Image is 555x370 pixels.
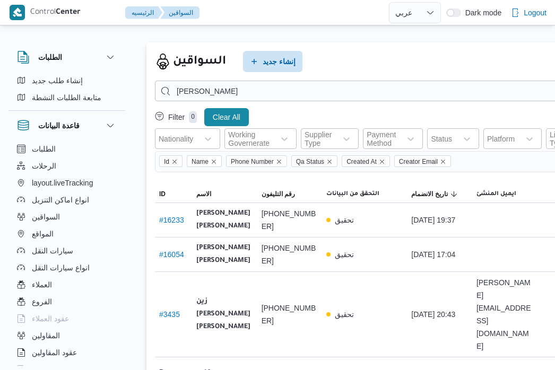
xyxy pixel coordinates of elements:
span: انواع اماكن التنزيل [32,193,89,206]
button: انواع اماكن التنزيل [13,191,121,208]
span: المقاولين [32,329,60,342]
img: X8yXhbKr1z7QwAAAABJRU5ErkJggg== [10,5,25,20]
div: Payment Method [367,130,396,147]
span: Creator Email [394,155,451,167]
h3: الطلبات [38,51,62,64]
button: السواقين [13,208,121,225]
span: سيارات النقل [32,244,73,257]
span: Creator Email [399,156,438,168]
button: إنشاء جديد [243,51,302,72]
button: عقود المقاولين [13,344,121,361]
button: Remove Creator Email from selection in this group [440,158,446,165]
button: متابعة الطلبات النشطة [13,89,121,106]
span: ID [159,190,166,198]
div: Nationality [159,135,193,143]
div: Working Governerate [228,130,270,147]
button: عقود العملاء [13,310,121,327]
span: [DATE] 20:43 [411,308,455,321]
span: السواقين [32,210,60,223]
a: #16233 [159,216,184,224]
button: Remove Qa Status from selection in this group [326,158,333,165]
button: Remove Phone Number from selection in this group [276,158,282,165]
span: Created At [346,156,377,168]
span: ايميل المنشئ [476,190,516,198]
span: Dark mode [461,8,501,17]
span: [PHONE_NUMBER] [262,242,318,267]
span: Logout [524,6,547,19]
svg: Sorted in descending order [450,190,458,198]
button: قاعدة البيانات [17,119,117,132]
b: Center [56,8,81,17]
span: Id [159,155,183,167]
button: الفروع [13,293,121,310]
p: تحقيق [335,248,354,261]
span: الفروع [32,295,52,308]
button: سيارات النقل [13,242,121,259]
span: Phone Number [231,156,274,168]
span: [PERSON_NAME][EMAIL_ADDRESS][DOMAIN_NAME] [476,276,533,353]
button: ID [155,186,192,202]
iframe: chat widget [11,328,45,359]
a: #16054 [159,250,184,259]
div: قاعدة البيانات [8,140,125,370]
button: Clear All [204,108,249,126]
button: الرحلات [13,157,121,174]
span: Qa Status [296,156,324,168]
button: الاسم [192,186,257,202]
button: العملاء [13,276,121,293]
button: المقاولين [13,327,121,344]
span: Created At [342,155,390,167]
div: Platform [487,135,515,143]
h2: السواقين [173,52,226,71]
p: Filter [168,113,185,121]
b: [PERSON_NAME] [PERSON_NAME] [196,242,253,267]
span: إنشاء جديد [263,55,296,68]
button: الطلبات [13,140,121,157]
span: [PHONE_NUMBER] [262,302,318,327]
span: Name [192,156,209,168]
p: تحقيق [335,214,354,226]
button: layout.liveTracking [13,174,121,191]
button: Remove Name from selection in this group [211,158,217,165]
button: المواقع [13,225,121,242]
span: التحقق من البيانات [326,190,379,198]
div: الطلبات [8,72,125,110]
button: إنشاء طلب جديد [13,72,121,89]
div: Supplier Type [305,130,332,147]
span: Qa Status [291,155,337,167]
span: المواقع [32,227,54,240]
span: layout.liveTracking [32,177,93,189]
span: رقم التليفون [262,190,295,198]
p: 0 [189,111,197,123]
span: [PHONE_NUMBER] [262,207,318,233]
button: انواع سيارات النقل [13,259,121,276]
h3: قاعدة البيانات [38,119,80,132]
span: عقود العملاء [32,312,69,325]
button: السواقين [160,6,200,19]
span: Name [187,155,222,167]
p: تحقيق [335,308,354,321]
span: إنشاء طلب جديد [32,74,83,87]
span: متابعة الطلبات النشطة [32,91,101,104]
span: [DATE] 17:04 [411,248,455,261]
button: رقم التليفون [257,186,323,202]
button: Remove Created At from selection in this group [379,158,385,165]
span: الرحلات [32,160,56,172]
a: #3435 [159,310,180,319]
span: العملاء [32,278,52,291]
button: الطلبات [17,51,117,64]
span: الطلبات [32,143,56,155]
span: انواع سيارات النقل [32,261,90,274]
button: تاريخ الانضمامSorted in descending order [407,186,472,202]
button: Remove Id from selection in this group [171,158,178,165]
span: الاسم [196,190,211,198]
b: [PERSON_NAME] [PERSON_NAME] [196,207,253,233]
span: Id [164,156,169,168]
span: Phone Number [226,155,287,167]
span: عقود المقاولين [32,346,77,359]
div: Status [431,135,452,143]
button: Logout [507,2,551,23]
b: زين [PERSON_NAME] [PERSON_NAME] [196,295,253,333]
span: تاريخ الانضمام; Sorted in descending order [411,190,447,198]
button: الرئيسيه [125,6,162,19]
